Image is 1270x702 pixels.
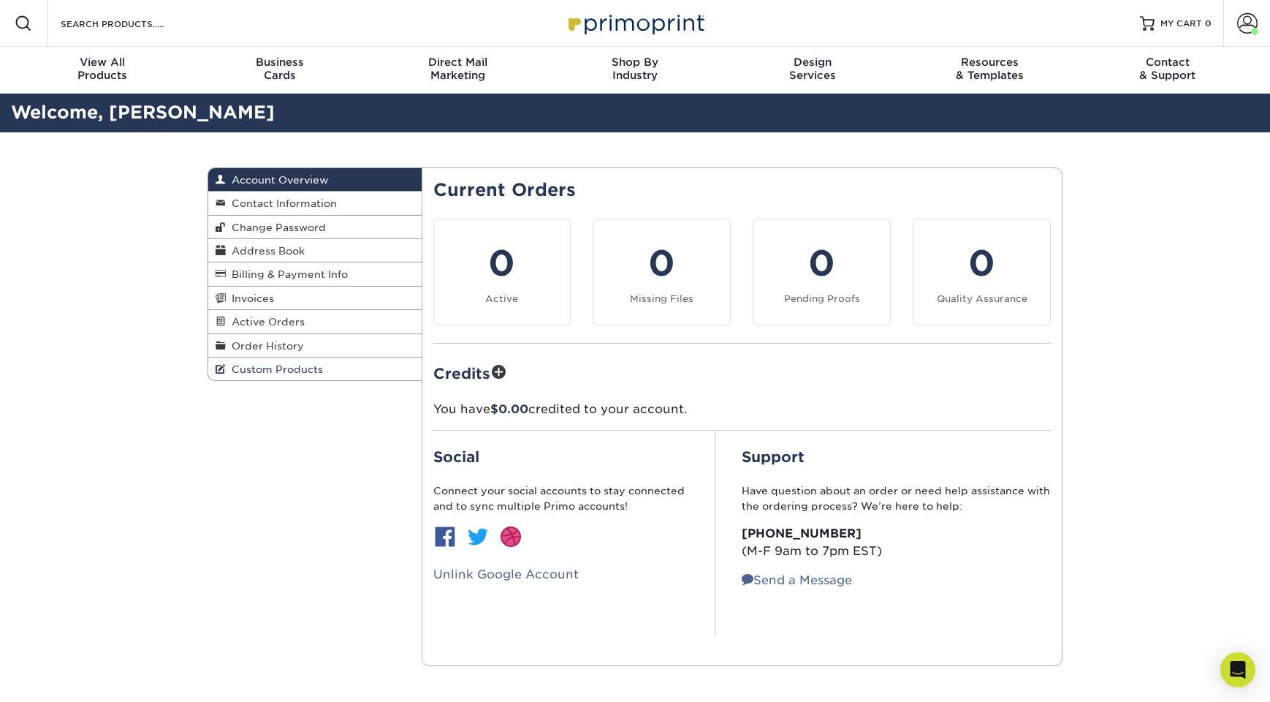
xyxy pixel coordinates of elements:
h2: Credits [433,361,1052,384]
span: Contact Information [226,197,337,209]
a: Unlink Google Account [433,567,579,581]
a: Shop ByIndustry [547,47,724,94]
h2: Current Orders [433,180,1052,201]
div: Open Intercom Messenger [1220,652,1255,687]
a: BusinessCards [191,47,369,94]
a: Order History [208,334,422,358]
a: 0 Active [433,219,571,325]
p: (M-F 9am to 7pm EST) [742,525,1051,560]
a: Contact Information [208,192,422,215]
a: 0 Quality Assurance [913,219,1051,325]
div: Cards [191,56,369,82]
a: Active Orders [208,310,422,333]
a: Billing & Payment Info [208,263,422,286]
span: Billing & Payment Info [226,268,348,280]
div: 0 [922,237,1041,290]
a: View AllProducts [14,47,191,94]
a: Change Password [208,216,422,239]
div: 0 [602,237,721,290]
small: Missing Files [630,293,693,304]
div: Products [14,56,191,82]
input: SEARCH PRODUCTS..... [59,15,202,32]
span: Contact [1079,56,1256,69]
small: Active [485,293,518,304]
h2: Social [433,448,689,466]
small: Pending Proofs [784,293,860,304]
span: $0.00 [490,402,528,416]
div: & Support [1079,56,1256,82]
a: Invoices [208,287,422,310]
a: 0 Missing Files [593,219,731,325]
a: 0 Pending Proofs [753,219,891,325]
span: Change Password [226,222,326,233]
span: Resources [901,56,1079,69]
div: 0 [443,237,562,290]
span: Address Book [226,245,305,257]
h2: Support [742,448,1051,466]
span: View All [14,56,191,69]
span: Design [723,56,901,69]
p: You have credited to your account. [433,401,1052,418]
small: Quality Assurance [937,293,1027,304]
strong: [PHONE_NUMBER] [742,526,862,540]
span: Active Orders [226,316,305,328]
p: Have question about an order or need help assistance with the ordering process? We’re here to help: [742,483,1051,513]
img: Primoprint [562,7,708,39]
div: Services [723,56,901,82]
span: Shop By [547,56,724,69]
img: btn-dribbble.jpg [499,525,522,548]
a: Direct MailMarketing [369,47,547,94]
div: 0 [762,237,881,290]
a: Address Book [208,239,422,263]
a: Custom Products [208,358,422,380]
div: Industry [547,56,724,82]
span: Direct Mail [369,56,547,69]
div: & Templates [901,56,1079,82]
a: Contact& Support [1079,47,1256,94]
img: btn-facebook.jpg [433,525,457,548]
a: Send a Message [742,573,852,587]
span: 0 [1205,18,1212,29]
span: Invoices [226,292,274,304]
a: Resources& Templates [901,47,1079,94]
span: Business [191,56,369,69]
span: Order History [226,340,304,352]
img: btn-twitter.jpg [466,525,490,548]
span: Custom Products [226,363,323,375]
p: Connect your social accounts to stay connected and to sync multiple Primo accounts! [433,483,689,513]
a: Account Overview [208,168,422,192]
span: MY CART [1160,18,1202,30]
span: Account Overview [226,174,328,186]
div: Marketing [369,56,547,82]
a: DesignServices [723,47,901,94]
